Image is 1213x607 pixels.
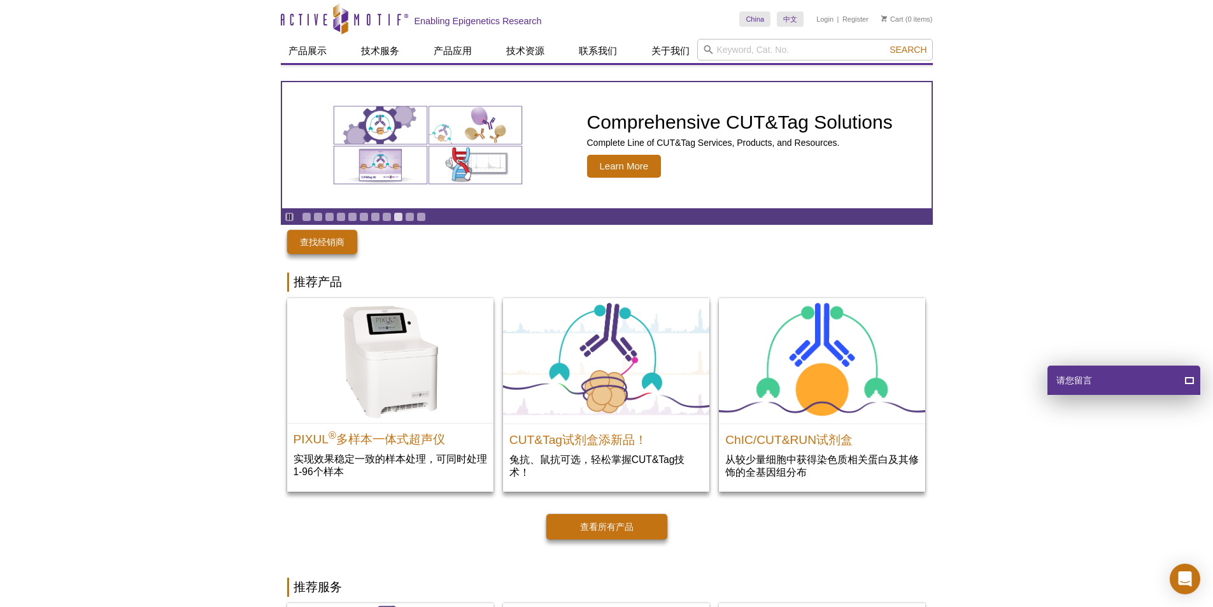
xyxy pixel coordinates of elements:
[503,298,709,424] img: CUT&Tag试剂盒添新品！
[842,15,869,24] a: Register
[886,44,930,55] button: Search
[353,39,407,63] a: 技术服务
[719,298,925,492] a: ChIC/CUT&RUN Assay Kit ChIC/CUT&RUN试剂盒 从较少量细胞中获得染色质相关蛋白及其修饰的全基因组分布
[426,39,479,63] a: 产品应用
[285,212,294,222] a: Toggle autoplay
[348,212,357,222] a: Go to slide 5
[371,212,380,222] a: Go to slide 7
[777,11,804,27] a: 中文
[282,82,932,208] article: Comprehensive CUT&Tag Solutions
[332,105,523,185] img: Various genetic charts and diagrams.
[725,453,919,479] p: 从较少量细胞中获得染色质相关蛋白及其修饰的全基因组分布
[837,11,839,27] li: |
[503,298,709,492] a: CUT&Tag试剂盒添新品！ CUT&Tag试剂盒添新品！ 兔抗、鼠抗可选，轻松掌握CUT&Tag技术！
[287,298,493,423] img: PIXUL Multi-Sample Sonicator
[1170,564,1200,594] div: Open Intercom Messenger
[294,427,487,446] h2: PIXUL 多样本一体式超声仪
[739,11,770,27] a: China
[587,137,893,148] p: Complete Line of CUT&Tag Services, Products, and Resources.
[890,45,926,55] span: Search
[287,230,357,254] a: 查找经销商
[329,430,336,441] sup: ®
[725,427,919,446] h2: ChIC/CUT&RUN试剂盒
[509,453,703,479] p: 兔抗、鼠抗可选，轻松掌握CUT&Tag技术！
[881,11,933,27] li: (0 items)
[405,212,415,222] a: Go to slide 10
[325,212,334,222] a: Go to slide 3
[881,15,887,22] img: Your Cart
[415,15,542,27] h2: Enabling Epigenetics Research
[302,212,311,222] a: Go to slide 1
[587,155,662,178] span: Learn More
[313,212,323,222] a: Go to slide 2
[546,514,667,539] a: 查看所有产品
[382,212,392,222] a: Go to slide 8
[282,82,932,208] a: Various genetic charts and diagrams. Comprehensive CUT&Tag Solutions Complete Line of CUT&Tag Ser...
[816,15,833,24] a: Login
[571,39,625,63] a: 联系我们
[1055,366,1092,395] span: 请您留言
[394,212,403,222] a: Go to slide 9
[287,298,493,491] a: PIXUL Multi-Sample Sonicator PIXUL®多样本一体式超声仪 实现效果稳定一致的样本处理，可同时处理1-96个样本
[881,15,904,24] a: Cart
[719,298,925,424] img: ChIC/CUT&RUN Assay Kit
[587,113,893,132] h2: Comprehensive CUT&Tag Solutions
[287,273,926,292] h2: 推荐产品
[499,39,552,63] a: 技术资源
[294,452,487,478] p: 实现效果稳定一致的样本处理，可同时处理1-96个样本
[359,212,369,222] a: Go to slide 6
[416,212,426,222] a: Go to slide 11
[697,39,933,61] input: Keyword, Cat. No.
[336,212,346,222] a: Go to slide 4
[509,427,703,446] h2: CUT&Tag试剂盒添新品！
[287,578,926,597] h2: 推荐服务
[644,39,697,63] a: 关于我们
[281,39,334,63] a: 产品展示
